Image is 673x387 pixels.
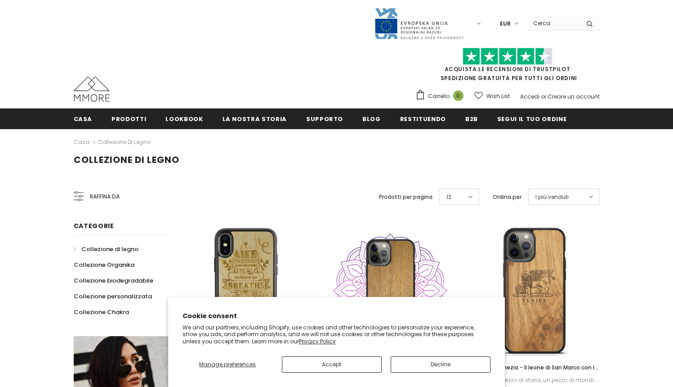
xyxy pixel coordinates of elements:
[74,288,152,304] a: Collezione personalizzata
[446,193,451,202] span: 12
[282,356,382,373] button: Accept
[74,76,110,102] img: Casi MMORE
[74,261,134,269] span: Collezione Organika
[165,108,203,129] a: Lookbook
[223,108,287,129] a: La nostra storia
[374,19,464,27] a: Javni Razpis
[74,304,129,320] a: Collezione Chakra
[74,115,93,123] span: Casa
[471,364,598,381] span: Il caso di Venezia - Il leone di San Marco con la scritta
[528,17,579,30] input: Search Site
[469,363,599,373] a: Il caso di Venezia - Il leone di San Marco con la scritta
[548,93,600,100] a: Creare un account
[415,90,468,103] a: Carrello 0
[74,241,138,257] a: Collezione di legno
[379,193,432,202] label: Prodotti per pagina
[299,337,336,345] a: Privacy Policy
[465,108,478,129] a: B2B
[445,65,570,73] a: Acquista le recensioni di TrustPilot
[199,360,256,368] span: Manage preferences
[486,92,510,101] span: Wish List
[111,115,146,123] span: Prodotti
[428,92,450,101] span: Carrello
[497,115,566,123] span: Segui il tuo ordine
[74,221,114,230] span: Categorie
[362,115,381,123] span: Blog
[535,193,569,202] span: I più venduti
[400,108,446,129] a: Restituendo
[541,93,546,100] span: or
[463,48,553,65] img: Fidati di Pilot Stars
[183,311,490,321] h2: Cookie consent
[474,88,510,104] a: Wish List
[374,7,464,40] img: Javni Razpis
[74,292,152,301] span: Collezione personalizzata
[520,93,539,100] a: Accedi
[306,108,343,129] a: supporto
[74,273,153,288] a: Collezione biodegradabile
[183,356,272,373] button: Manage preferences
[465,115,478,123] span: B2B
[497,108,566,129] a: Segui il tuo ordine
[90,192,120,202] span: Raffina da
[74,276,153,285] span: Collezione biodegradabile
[74,257,134,273] a: Collezione Organika
[362,108,381,129] a: Blog
[98,138,151,146] a: Collezione di legno
[81,245,138,253] span: Collezione di legno
[74,108,93,129] a: Casa
[183,324,490,345] p: We and our partners, including Shopify, use cookies and other technologies to personalize your ex...
[111,108,146,129] a: Prodotti
[74,153,179,166] span: Collezione di legno
[306,115,343,123] span: supporto
[400,115,446,123] span: Restituendo
[74,137,89,148] a: Casa
[165,115,203,123] span: Lookbook
[493,193,521,202] label: Ordina per
[415,52,600,82] span: SPEDIZIONE GRATUITA PER TUTTI GLI ORDINI
[74,308,129,316] span: Collezione Chakra
[469,375,599,385] div: Possiedi un pezzo di storia, un pezzo di mondi ...
[453,90,464,101] span: 0
[500,19,511,28] span: EUR
[223,115,287,123] span: La nostra storia
[391,356,490,373] button: Decline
